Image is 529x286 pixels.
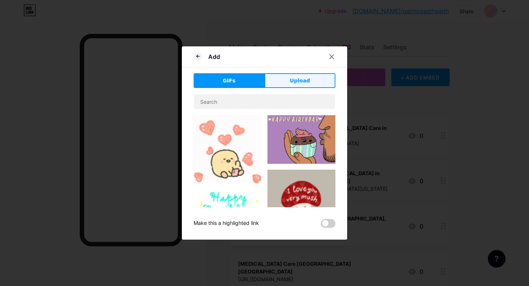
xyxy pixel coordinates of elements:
[267,170,335,238] img: Gihpy
[194,73,264,88] button: GIFs
[267,115,335,164] img: Gihpy
[223,77,235,85] span: GIFs
[194,219,259,228] div: Make this a highlighted link
[194,189,262,257] img: Gihpy
[194,94,335,109] input: Search
[264,73,335,88] button: Upload
[194,115,262,183] img: Gihpy
[208,52,220,61] div: Add
[290,77,310,85] span: Upload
